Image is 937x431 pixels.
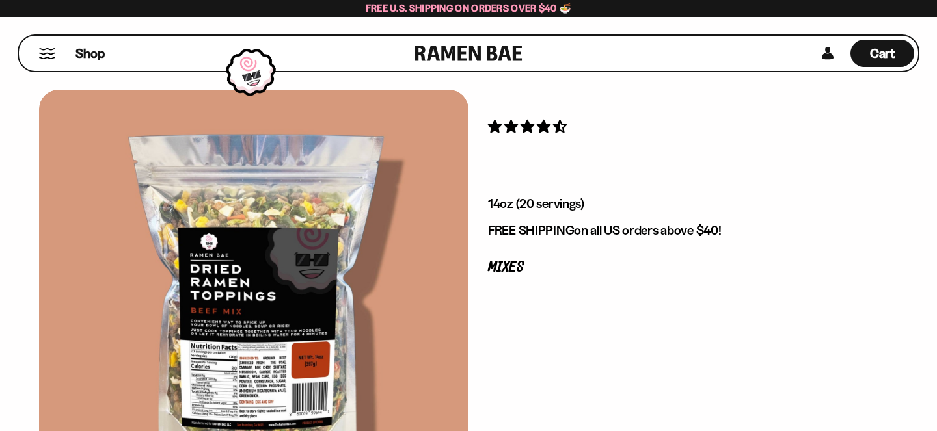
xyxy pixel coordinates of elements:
[850,36,914,71] a: Cart
[488,118,569,135] span: 4.64 stars
[870,46,895,61] span: Cart
[488,222,878,239] p: on all US orders above $40!
[488,196,878,212] p: 14oz (20 servings)
[75,40,105,67] a: Shop
[366,2,572,14] span: Free U.S. Shipping on Orders over $40 🍜
[38,48,56,59] button: Mobile Menu Trigger
[488,261,878,274] p: Mixes
[75,45,105,62] span: Shop
[488,222,574,238] strong: FREE SHIPPING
